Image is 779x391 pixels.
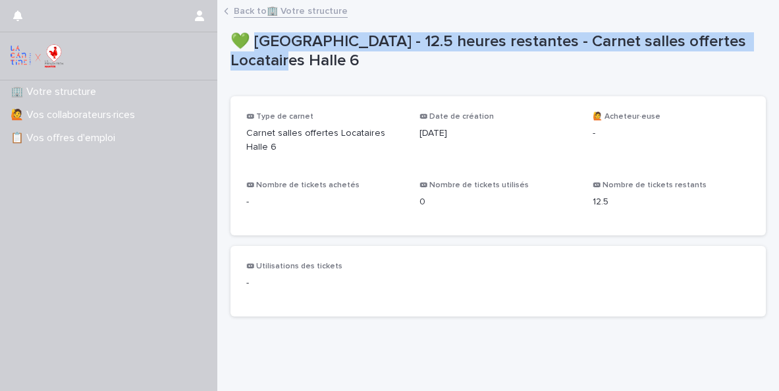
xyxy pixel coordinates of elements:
[5,86,107,98] p: 🏢 Votre structure
[246,195,404,209] p: -
[419,181,529,189] span: 🎟 Nombre de tickets utilisés
[419,113,494,121] span: 🎟 Date de création
[593,127,750,140] p: -
[246,262,342,270] span: 🎟 Utilisations des tickets
[5,109,146,121] p: 🙋 Vos collaborateurs·rices
[234,3,348,18] a: Back to🏢 Votre structure
[246,127,404,154] p: Carnet salles offertes Locataires Halle 6
[419,127,577,140] p: [DATE]
[11,43,65,69] img: 0gGPHhxvTcqAcEVVBWoD
[246,113,313,121] span: 🎟 Type de carnet
[593,195,750,209] p: 12.5
[246,181,360,189] span: 🎟 Nombre de tickets achetés
[5,132,126,144] p: 📋 Vos offres d'emploi
[419,195,577,209] p: 0
[593,181,707,189] span: 🎟 Nombre de tickets restants
[246,276,404,290] p: -
[593,113,660,121] span: 🙋 Acheteur·euse
[230,32,761,71] p: 💚 [GEOGRAPHIC_DATA] - 12.5 heures restantes - Carnet salles offertes Locataires Halle 6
